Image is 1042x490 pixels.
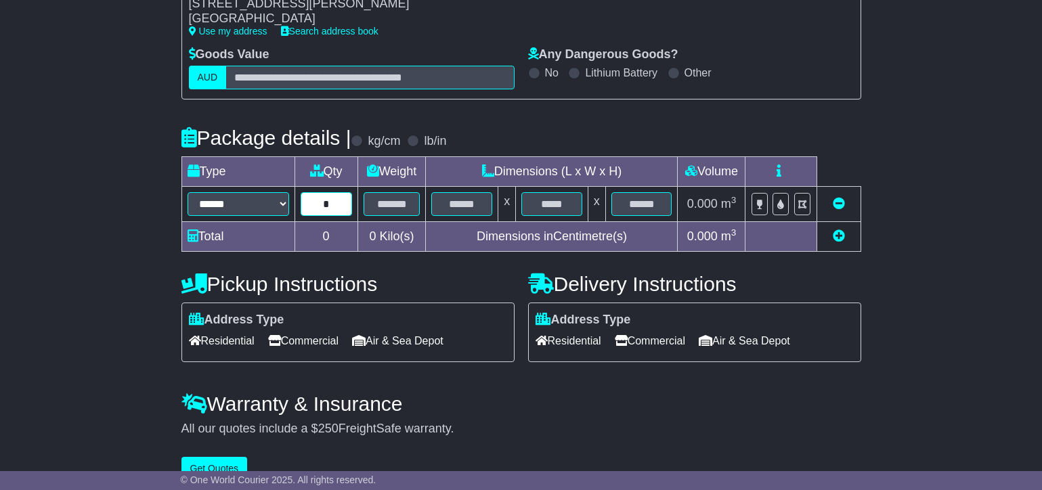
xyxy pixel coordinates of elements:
[357,156,426,186] td: Weight
[536,330,601,351] span: Residential
[731,195,737,205] sup: 3
[528,273,861,295] h4: Delivery Instructions
[189,12,490,26] div: [GEOGRAPHIC_DATA]
[721,197,737,210] span: m
[318,422,339,435] span: 250
[528,47,678,62] label: Any Dangerous Goods?
[181,393,861,415] h4: Warranty & Insurance
[189,330,255,351] span: Residential
[833,229,845,243] a: Add new item
[181,127,351,149] h4: Package details |
[357,221,426,251] td: Kilo(s)
[588,186,605,221] td: x
[687,229,718,243] span: 0.000
[498,186,516,221] td: x
[369,229,376,243] span: 0
[699,330,790,351] span: Air & Sea Depot
[189,313,284,328] label: Address Type
[189,26,267,37] a: Use my address
[368,134,400,149] label: kg/cm
[181,273,515,295] h4: Pickup Instructions
[295,221,357,251] td: 0
[426,156,678,186] td: Dimensions (L x W x H)
[585,66,657,79] label: Lithium Battery
[189,66,227,89] label: AUD
[181,156,295,186] td: Type
[731,227,737,238] sup: 3
[181,474,376,485] span: © One World Courier 2025. All rights reserved.
[615,330,685,351] span: Commercial
[181,221,295,251] td: Total
[181,422,861,437] div: All our quotes include a $ FreightSafe warranty.
[352,330,443,351] span: Air & Sea Depot
[687,197,718,210] span: 0.000
[424,134,446,149] label: lb/in
[189,47,269,62] label: Goods Value
[426,221,678,251] td: Dimensions in Centimetre(s)
[833,197,845,210] a: Remove this item
[281,26,378,37] a: Search address book
[536,313,631,328] label: Address Type
[268,330,339,351] span: Commercial
[685,66,712,79] label: Other
[678,156,745,186] td: Volume
[181,457,248,481] button: Get Quotes
[295,156,357,186] td: Qty
[545,66,559,79] label: No
[721,229,737,243] span: m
